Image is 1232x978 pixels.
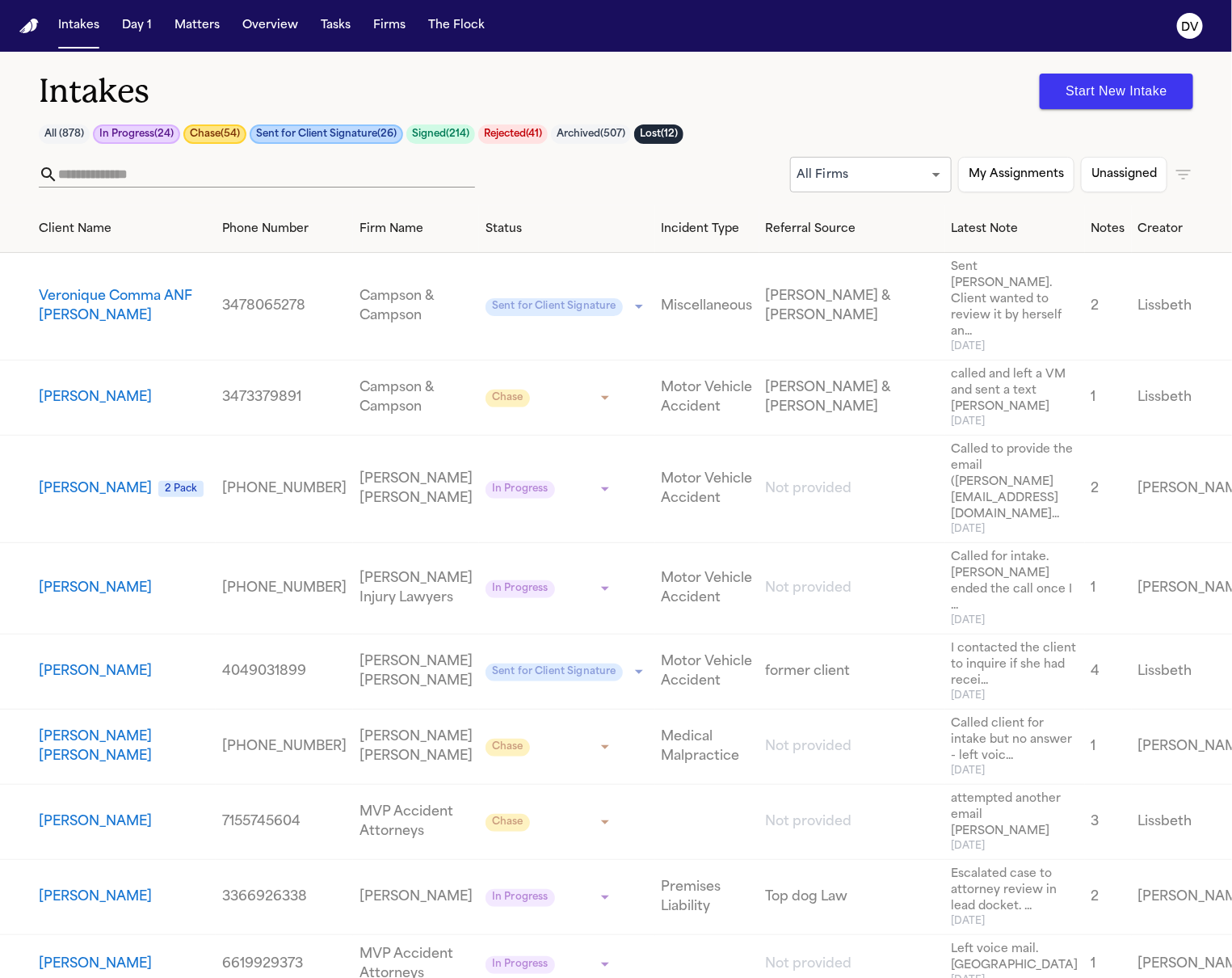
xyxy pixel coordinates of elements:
[952,915,1079,928] span: [DATE]
[766,958,852,971] span: Not provided
[952,716,1079,778] a: View details for Michael John Grant
[360,378,473,417] a: View details for Jessica Nelson
[1040,74,1193,109] button: Start New Intake
[952,791,1079,840] span: attempted another email [PERSON_NAME]
[39,812,152,832] button: View details for Zoey Hardy
[360,569,473,608] a: View details for James Pope
[236,11,305,40] button: Overview
[766,662,939,681] a: View details for Patricia Trapp
[662,470,753,508] a: View details for Jennifer Wright
[39,955,209,974] a: View details for Freddy Reyes
[952,340,1079,353] span: [DATE]
[367,11,412,40] button: Firms
[486,390,530,407] span: Chase
[952,614,1079,627] span: [DATE]
[662,221,753,238] div: Incident Type
[952,641,1079,689] span: I contacted the client to inquire if she had recei...
[1091,479,1125,499] a: View details for Jennifer Wright
[766,582,852,595] span: Not provided
[766,221,939,238] div: Referral Source
[1091,887,1125,907] a: View details for Cameron O'neill
[39,887,152,907] button: View details for Cameron O'neill
[952,367,1079,428] a: View details for Jessica Nelson
[486,889,555,907] span: In Progress
[486,298,623,316] span: Sent for Client Signature
[958,157,1074,192] button: My Assignments
[360,470,473,508] a: View details for Jennifer Wright
[662,297,753,316] a: View details for Veronique Comma ANF Solange Amazan
[952,866,1079,915] span: Escalated case to attorney review in lead docket. ...
[222,221,347,238] div: Phone Number
[662,378,753,417] a: View details for Jessica Nelson
[766,740,852,753] span: Not provided
[952,641,1079,702] a: View details for Patricia Trapp
[662,878,753,917] a: View details for Cameron O'neill
[952,415,1079,428] span: [DATE]
[39,479,209,499] a: View details for Jennifer Wright
[486,739,530,757] span: Chase
[952,442,1079,523] span: Called to provide the email ([PERSON_NAME][EMAIL_ADDRESS][DOMAIN_NAME]...
[952,716,1079,765] span: Called client for intake but no answer - left voic...
[222,955,347,974] a: View details for Freddy Reyes
[1091,662,1125,681] a: View details for Patricia Trapp
[360,803,473,841] a: View details for Zoey Hardy
[486,577,615,600] div: Update intake status
[486,660,649,683] div: Update intake status
[1091,737,1125,757] a: View details for Michael John Grant
[39,287,209,326] a: View details for Veronique Comma ANF Solange Amazan
[93,124,180,144] button: In Progress(24)
[39,812,209,832] a: View details for Zoey Hardy
[39,662,209,681] a: View details for Patricia Trapp
[486,664,623,681] span: Sent for Client Signature
[39,727,209,766] button: View details for Michael John Grant
[39,887,209,907] a: View details for Cameron O'neill
[222,388,347,407] a: View details for Jessica Nelson
[662,569,753,608] a: View details for James Pope
[478,124,548,144] button: Rejected(41)
[486,811,615,833] div: Update intake status
[39,479,152,499] button: View details for Jennifer Wright
[222,887,347,907] a: View details for Cameron O'neill
[222,297,347,316] a: View details for Veronique Comma ANF Solange Amazan
[1091,300,1100,313] span: 2
[52,11,106,40] button: Intakes
[19,19,39,34] a: Home
[766,287,939,326] a: View details for Veronique Comma ANF Solange Amazan
[1091,579,1125,598] a: View details for James Pope
[766,579,939,598] a: View details for James Pope
[1091,221,1125,238] div: Notes
[116,11,158,40] button: Day 1
[39,388,152,407] button: View details for Jessica Nelson
[766,816,852,828] span: Not provided
[797,169,848,181] span: All Firms
[39,71,149,112] h1: Intakes
[1091,665,1100,678] span: 4
[1091,740,1096,753] span: 1
[39,388,209,407] a: View details for Jessica Nelson
[39,579,152,598] button: View details for James Pope
[1091,391,1096,404] span: 1
[360,887,473,907] a: View details for Cameron O'neill
[486,386,615,409] div: Update intake status
[1091,812,1125,832] a: View details for Zoey Hardy
[486,956,555,974] span: In Progress
[314,11,357,40] a: Tasks
[486,221,649,238] div: Status
[766,378,939,417] a: View details for Jessica Nelson
[766,887,939,907] a: View details for Cameron O'neill
[766,955,939,974] a: View details for Freddy Reyes
[168,11,226,40] button: Matters
[39,662,152,681] button: View details for Patricia Trapp
[486,295,649,318] div: Update intake status
[952,840,1079,853] span: [DATE]
[1091,955,1125,974] a: View details for Freddy Reyes
[250,124,403,144] button: Sent for Client Signature(26)
[486,580,555,598] span: In Progress
[1091,891,1100,904] span: 2
[766,483,852,495] span: Not provided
